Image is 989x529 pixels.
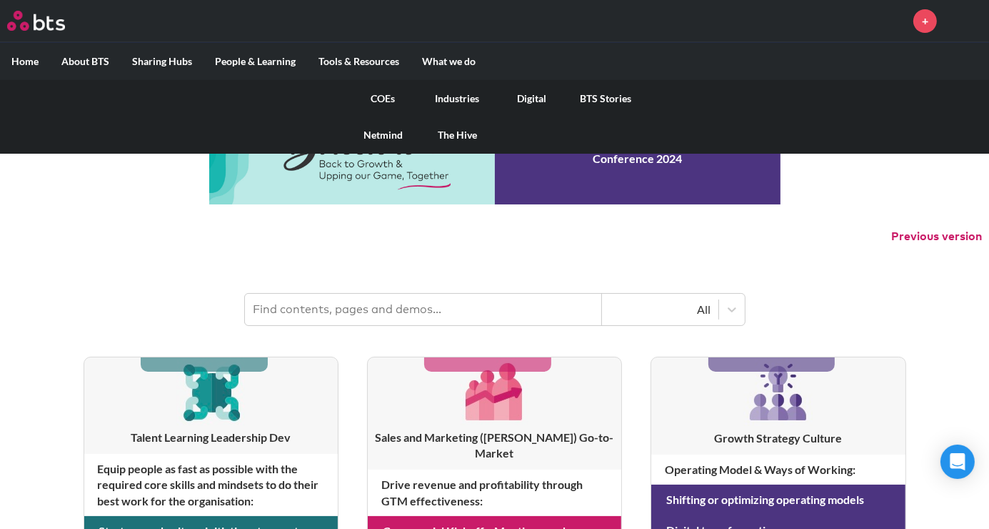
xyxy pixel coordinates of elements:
h4: Drive revenue and profitability through GTM effectiveness : [368,470,621,516]
h4: Equip people as fast as possible with the required core skills and mindsets to do their best work... [84,454,338,516]
div: All [609,302,711,317]
a: Profile [948,4,982,38]
h4: Operating Model & Ways of Working : [651,455,905,485]
img: Lisa Daley [948,4,982,38]
label: What we do [411,43,487,80]
h3: Talent Learning Leadership Dev [84,430,338,445]
img: [object Object] [461,357,528,425]
label: About BTS [50,43,121,80]
img: [object Object] [744,357,813,426]
h3: Growth Strategy Culture [651,430,905,446]
img: [object Object] [177,357,245,425]
div: Open Intercom Messenger [940,445,975,479]
input: Find contents, pages and demos... [245,294,602,325]
img: BTS Logo [7,11,65,31]
label: People & Learning [204,43,307,80]
a: + [913,9,937,33]
label: Tools & Resources [307,43,411,80]
label: Sharing Hubs [121,43,204,80]
button: Previous version [891,229,982,244]
a: Go home [7,11,91,31]
h3: Sales and Marketing ([PERSON_NAME]) Go-to-Market [368,430,621,462]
